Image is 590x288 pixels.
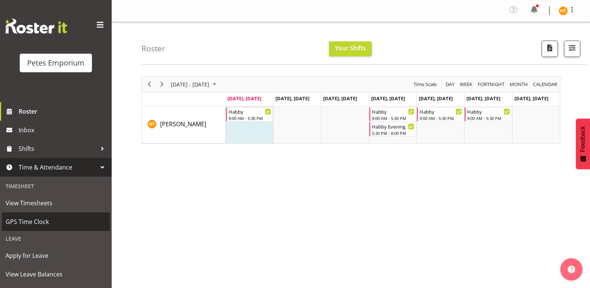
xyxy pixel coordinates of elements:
[329,41,372,56] button: Your Shifts
[467,108,510,115] div: Habby
[459,80,474,89] button: Timeline Week
[2,194,110,212] a: View Timesheets
[508,80,529,89] button: Timeline Month
[229,115,271,121] div: 9:00 AM - 5:30 PM
[580,126,586,152] span: Feedback
[144,80,154,89] button: Previous
[229,108,271,115] div: Habby
[568,266,575,273] img: help-xxl-2.png
[141,44,165,53] h4: Roster
[143,76,156,92] div: Previous
[444,80,456,89] button: Timeline Day
[417,107,464,121] div: Nicole Thomson"s event - Habby Begin From Friday, September 12, 2025 at 9:00:00 AM GMT+12:00 Ends...
[141,76,560,144] div: Timeline Week of September 8, 2025
[420,108,462,115] div: Habby
[275,95,309,102] span: [DATE], [DATE]
[156,76,168,92] div: Next
[532,80,558,89] span: calendar
[226,107,273,121] div: Nicole Thomson"s event - Habby Begin From Monday, September 8, 2025 at 9:00:00 AM GMT+12:00 Ends ...
[157,80,167,89] button: Next
[419,95,453,102] span: [DATE], [DATE]
[160,120,206,129] a: [PERSON_NAME]
[465,107,511,121] div: Nicole Thomson"s event - Habby Begin From Saturday, September 13, 2025 at 9:00:00 AM GMT+12:00 En...
[160,120,206,128] span: [PERSON_NAME]
[477,80,505,89] span: Fortnight
[369,122,416,136] div: Nicole Thomson"s event - Habby Evening Begin From Thursday, September 11, 2025 at 5:30:00 PM GMT+...
[170,80,220,89] button: September 08 - 14, 2025
[369,107,416,121] div: Nicole Thomson"s event - Habby Begin From Thursday, September 11, 2025 at 9:00:00 AM GMT+12:00 En...
[420,115,462,121] div: 9:00 AM - 5:30 PM
[412,80,438,89] button: Time Scale
[372,108,414,115] div: Habby
[19,143,97,154] span: Shifts
[372,130,414,136] div: 5:30 PM - 8:00 PM
[2,265,110,284] a: View Leave Balances
[19,106,108,117] span: Roster
[371,95,405,102] span: [DATE], [DATE]
[6,19,67,34] img: Rosterit website logo
[19,162,97,173] span: Time & Attendance
[564,41,580,57] button: Filter Shifts
[576,118,590,169] button: Feedback - Show survey
[2,231,110,246] div: Leave
[372,115,414,121] div: 9:00 AM - 5:30 PM
[227,95,261,102] span: [DATE], [DATE]
[559,6,568,15] img: nicole-thomson8388.jpg
[170,80,210,89] span: [DATE] - [DATE]
[514,95,548,102] span: [DATE], [DATE]
[476,80,506,89] button: Fortnight
[372,123,414,130] div: Habby Evening
[323,95,357,102] span: [DATE], [DATE]
[335,44,366,52] span: Your Shifts
[2,212,110,231] a: GPS Time Clock
[466,95,500,102] span: [DATE], [DATE]
[226,107,560,143] table: Timeline Week of September 8, 2025
[19,124,108,136] span: Inbox
[6,269,106,280] span: View Leave Balances
[459,80,473,89] span: Week
[6,250,106,261] span: Apply for Leave
[27,57,84,69] div: Petes Emporium
[2,178,110,194] div: Timesheet
[532,80,559,89] button: Month
[6,197,106,209] span: View Timesheets
[2,246,110,265] a: Apply for Leave
[542,41,558,57] button: Download a PDF of the roster according to the set date range.
[467,115,510,121] div: 9:00 AM - 5:30 PM
[413,80,437,89] span: Time Scale
[445,80,455,89] span: Day
[509,80,529,89] span: Month
[6,216,106,227] span: GPS Time Clock
[142,107,226,143] td: Nicole Thomson resource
